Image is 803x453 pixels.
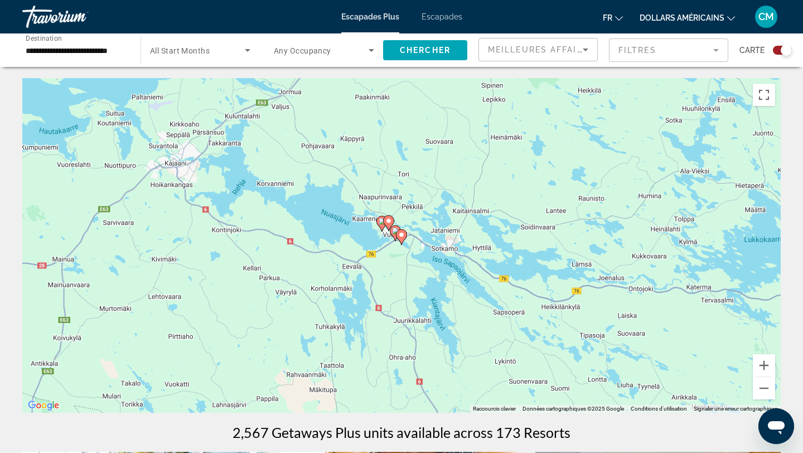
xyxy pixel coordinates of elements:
[631,406,687,412] a: Conditions d'utilisation (s'ouvre dans un nouvel onglet)
[26,34,62,42] span: Destination
[603,13,612,22] font: fr
[603,9,623,26] button: Changer de langue
[758,408,794,444] iframe: Bouton de lancement de la fenêtre de messagerie
[25,398,62,413] img: Google
[753,354,775,377] button: Zoom avant
[753,377,775,399] button: Zoom arrière
[383,40,467,60] button: Chercher
[753,84,775,106] button: Passer en plein écran
[640,13,724,22] font: dollars américains
[473,405,516,413] button: Raccourcis clavier
[274,46,331,55] span: Any Occupancy
[422,12,462,21] a: Escapades
[609,38,728,62] button: Filter
[694,406,777,412] a: Signaler une erreur cartographique
[523,406,624,412] span: Données cartographiques ©2025 Google
[752,5,781,28] button: Menu utilisateur
[25,398,62,413] a: Ouvrir cette zone dans Google Maps (dans une nouvelle fenêtre)
[150,46,210,55] span: All Start Months
[640,9,735,26] button: Changer de devise
[488,43,588,56] mat-select: Sort by
[488,45,595,54] span: Meilleures affaires
[400,46,451,55] span: Chercher
[739,42,765,58] span: Carte
[341,12,399,21] a: Escapades Plus
[758,11,774,22] font: CM
[233,424,570,441] h1: 2,567 Getaways Plus units available across 173 Resorts
[22,2,134,31] a: Travorium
